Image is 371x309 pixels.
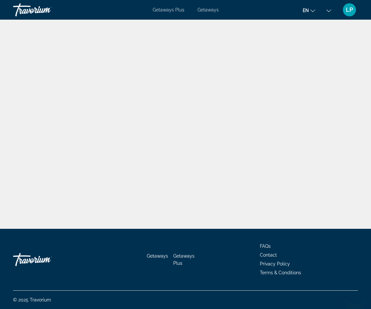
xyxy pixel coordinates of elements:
[303,6,315,15] button: Change language
[260,244,271,249] a: FAQs
[147,253,168,259] a: Getaways
[303,8,309,13] span: en
[13,250,78,269] a: Travorium
[153,7,184,12] a: Getaways Plus
[13,297,51,302] span: © 2025 Travorium
[325,6,331,15] button: Change currency
[13,1,78,18] a: Travorium
[341,3,358,17] button: User Menu
[173,253,194,266] a: Getaways Plus
[345,283,366,304] iframe: Button to launch messaging window
[260,261,290,266] a: Privacy Policy
[346,7,353,13] span: LP
[260,252,277,258] a: Contact
[197,7,219,12] a: Getaways
[260,270,301,275] a: Terms & Conditions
